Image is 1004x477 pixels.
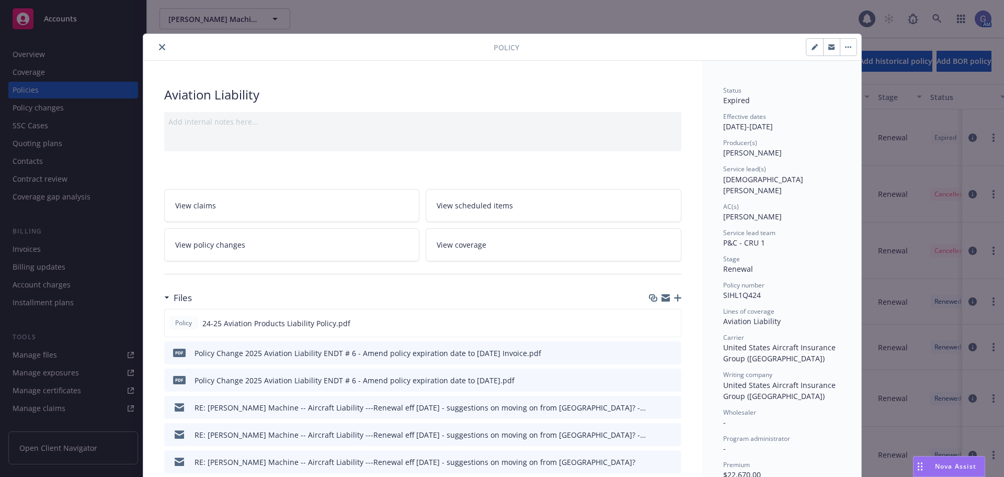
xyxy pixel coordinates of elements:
span: Policy [173,318,194,328]
span: View coverage [437,239,486,250]
a: View coverage [426,228,681,261]
div: Policy Change 2025 Aviation Liability ENDT # 6 - Amend policy expiration date to [DATE] Invoice.pdf [195,348,541,359]
span: SIHL1Q424 [723,290,761,300]
span: View scheduled items [437,200,513,211]
span: Wholesaler [723,408,756,417]
button: preview file [668,348,677,359]
div: Policy Change 2025 Aviation Liability ENDT # 6 - Amend policy expiration date to [DATE].pdf [195,375,515,386]
span: Status [723,86,741,95]
span: View claims [175,200,216,211]
a: View scheduled items [426,189,681,222]
span: Aviation Liability [723,316,781,326]
span: Policy [494,42,519,53]
span: United States Aircraft Insurance Group ([GEOGRAPHIC_DATA]) [723,342,838,363]
div: Aviation Liability [164,86,681,104]
button: preview file [668,402,677,413]
div: Files [164,291,192,305]
span: Effective dates [723,112,766,121]
button: download file [651,318,659,329]
span: United States Aircraft Insurance Group ([GEOGRAPHIC_DATA]) [723,380,838,401]
span: P&C - CRU 1 [723,238,765,248]
button: preview file [668,429,677,440]
span: Service lead team [723,228,775,237]
button: preview file [667,318,677,329]
div: RE: [PERSON_NAME] Machine -- Aircraft Liability ---Renewal eff [DATE] - suggestions on moving on ... [195,429,647,440]
span: Carrier [723,333,744,342]
span: - [723,417,726,427]
div: Drag to move [914,457,927,476]
span: Producer(s) [723,138,757,147]
button: close [156,41,168,53]
span: Expired [723,95,750,105]
span: Stage [723,254,740,263]
span: Nova Assist [935,462,976,471]
span: AC(s) [723,202,739,211]
button: download file [651,457,659,468]
span: Service lead(s) [723,164,766,173]
span: [PERSON_NAME] [723,148,782,158]
a: View policy changes [164,228,420,261]
span: Renewal [723,264,753,274]
button: preview file [668,457,677,468]
h3: Files [174,291,192,305]
span: Premium [723,460,750,469]
span: Writing company [723,370,772,379]
button: download file [651,348,659,359]
span: - [723,443,726,453]
div: Add internal notes here... [168,116,677,127]
span: View policy changes [175,239,245,250]
button: download file [651,429,659,440]
span: pdf [173,376,186,384]
button: preview file [668,375,677,386]
span: Policy number [723,281,765,290]
button: download file [651,402,659,413]
span: pdf [173,349,186,357]
span: 24-25 Aviation Products Liability Policy.pdf [202,318,350,329]
span: [DEMOGRAPHIC_DATA][PERSON_NAME] [723,174,803,195]
div: [DATE] - [DATE] [723,112,840,132]
span: [PERSON_NAME] [723,212,782,221]
button: download file [651,375,659,386]
div: RE: [PERSON_NAME] Machine -- Aircraft Liability ---Renewal eff [DATE] - suggestions on moving on ... [195,457,635,468]
div: RE: [PERSON_NAME] Machine -- Aircraft Liability ---Renewal eff [DATE] - suggestions on moving on ... [195,402,647,413]
button: Nova Assist [913,456,985,477]
span: Program administrator [723,434,790,443]
span: Lines of coverage [723,307,774,316]
a: View claims [164,189,420,222]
